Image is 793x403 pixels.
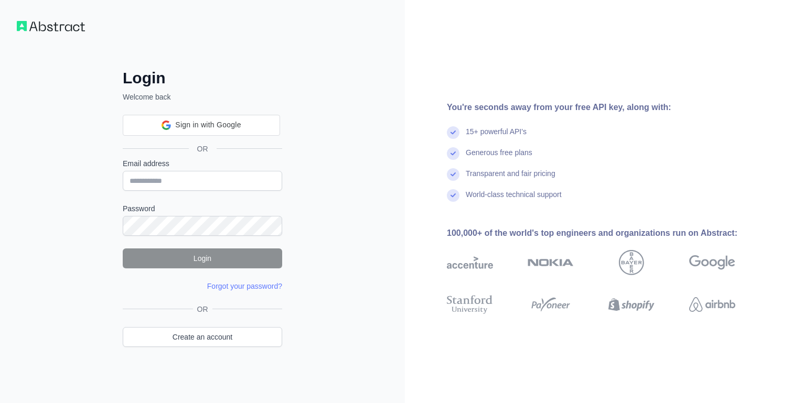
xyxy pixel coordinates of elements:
[447,101,769,114] div: You're seconds away from your free API key, along with:
[123,69,282,88] h2: Login
[189,144,217,154] span: OR
[528,250,574,275] img: nokia
[447,293,493,316] img: stanford university
[447,147,459,160] img: check mark
[447,189,459,202] img: check mark
[123,327,282,347] a: Create an account
[466,168,555,189] div: Transparent and fair pricing
[528,293,574,316] img: payoneer
[193,304,212,314] span: OR
[447,227,769,239] div: 100,000+ of the world's top engineers and organizations run on Abstract:
[466,147,532,168] div: Generous free plans
[123,158,282,169] label: Email address
[619,250,644,275] img: bayer
[447,168,459,181] img: check mark
[689,250,735,275] img: google
[175,119,241,130] span: Sign in with Google
[17,21,85,31] img: Workflow
[466,189,562,210] div: World-class technical support
[466,126,527,147] div: 15+ powerful API's
[608,293,655,316] img: shopify
[447,250,493,275] img: accenture
[123,203,282,214] label: Password
[447,126,459,139] img: check mark
[207,282,282,290] a: Forgot your password?
[123,92,282,102] p: Welcome back
[123,115,280,136] div: Sign in with Google
[123,248,282,268] button: Login
[689,293,735,316] img: airbnb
